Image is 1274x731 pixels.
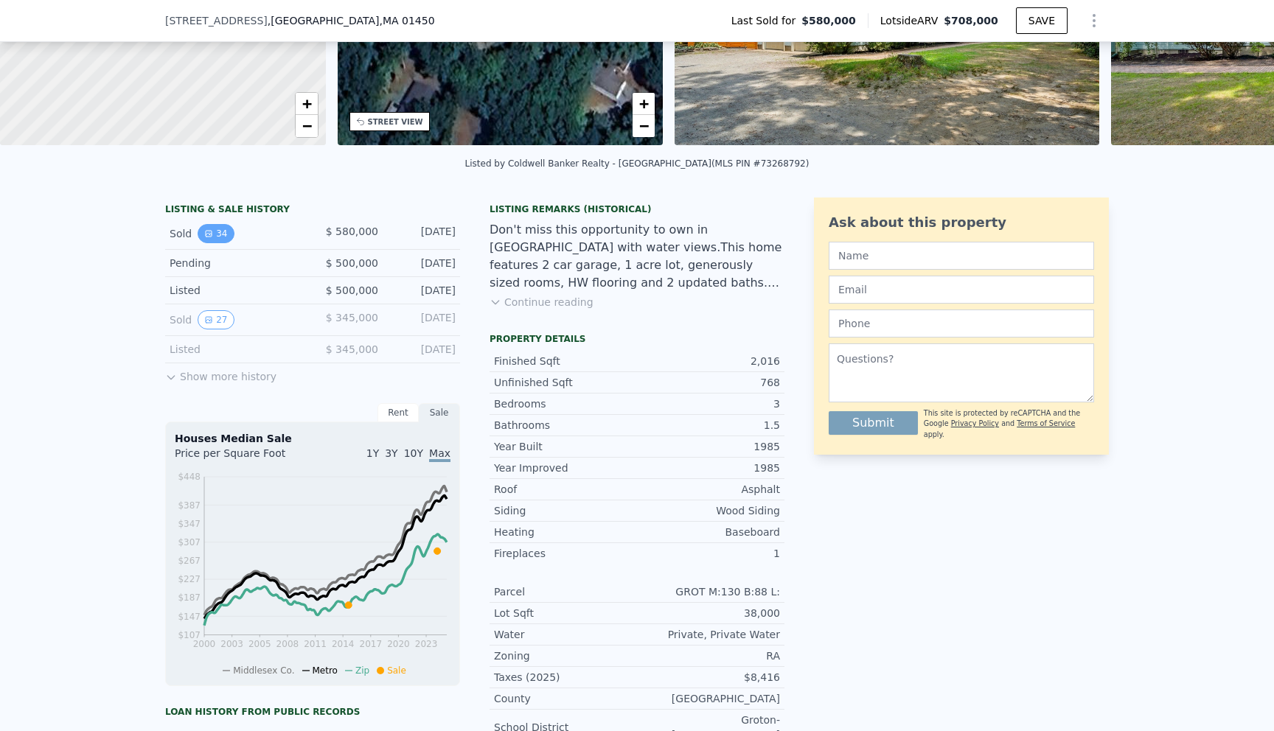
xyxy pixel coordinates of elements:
div: Water [494,627,637,642]
div: GROT M:130 B:88 L: [637,584,780,599]
span: $580,000 [801,13,856,28]
div: 768 [637,375,780,390]
div: Zoning [494,648,637,663]
span: $708,000 [944,15,998,27]
div: 2,016 [637,354,780,368]
tspan: $307 [178,537,201,548]
span: 1Y [366,447,379,459]
div: Roof [494,482,637,497]
div: [DATE] [390,342,456,357]
span: − [639,116,649,135]
div: Listing Remarks (Historical) [490,203,784,215]
div: Rent [377,403,419,422]
span: , [GEOGRAPHIC_DATA] [268,13,435,28]
div: This site is protected by reCAPTCHA and the Google and apply. [924,408,1094,440]
tspan: 2017 [360,639,383,649]
div: Baseboard [637,525,780,539]
div: Ask about this property [829,212,1094,233]
span: Lotside ARV [880,13,944,28]
tspan: $347 [178,519,201,529]
div: LISTING & SALE HISTORY [165,203,460,218]
div: County [494,691,637,706]
div: [GEOGRAPHIC_DATA] [637,691,780,706]
div: Sold [170,224,301,243]
div: Private, Private Water [637,627,780,642]
div: Loan history from public records [165,706,460,718]
a: Privacy Policy [951,419,999,427]
tspan: 2020 [387,639,410,649]
span: 3Y [385,447,397,459]
div: Price per Square Foot [175,446,313,469]
div: Listed [170,342,301,357]
button: Show more history [165,363,276,384]
div: 1 [637,546,780,561]
span: + [639,94,649,113]
span: Zip [355,665,369,676]
div: RA [637,648,780,663]
a: Zoom in [633,93,655,115]
div: Houses Median Sale [175,431,450,446]
a: Terms of Service [1017,419,1075,427]
div: [DATE] [390,256,456,270]
tspan: 2000 [193,639,216,649]
div: [DATE] [390,283,456,298]
div: [DATE] [390,310,456,329]
tspan: $147 [178,612,201,622]
span: $ 580,000 [326,225,378,237]
div: Taxes (2025) [494,670,637,685]
div: Listed by Coldwell Banker Realty - [GEOGRAPHIC_DATA] (MLS PIN #73268792) [465,158,810,169]
input: Name [829,242,1094,270]
div: Year Built [494,439,637,454]
div: Bedrooms [494,396,637,411]
span: − [302,116,311,135]
button: View historical data [198,310,234,329]
tspan: $387 [178,500,201,511]
a: Zoom out [296,115,318,137]
tspan: 2023 [415,639,438,649]
span: Last Sold for [731,13,802,28]
div: Unfinished Sqft [494,375,637,390]
input: Email [829,276,1094,304]
div: 38,000 [637,606,780,620]
div: Sale [419,403,460,422]
span: $ 345,000 [326,312,378,323]
span: 10Y [404,447,423,459]
tspan: $267 [178,556,201,566]
button: Show Options [1079,6,1109,35]
div: Fireplaces [494,546,637,561]
tspan: 2014 [332,639,355,649]
div: Parcel [494,584,637,599]
button: SAVE [1016,7,1068,34]
div: Property details [490,333,784,345]
span: [STREET_ADDRESS] [165,13,268,28]
tspan: $187 [178,592,201,603]
div: Year Improved [494,461,637,475]
div: Heating [494,525,637,539]
span: $ 500,000 [326,284,378,296]
a: Zoom in [296,93,318,115]
div: STREET VIEW [368,116,423,127]
button: Submit [829,411,918,435]
div: [DATE] [390,224,456,243]
div: Wood Siding [637,503,780,518]
span: $ 345,000 [326,343,378,355]
tspan: 2003 [220,639,243,649]
a: Zoom out [633,115,655,137]
tspan: $448 [178,472,201,482]
span: Max [429,447,450,462]
tspan: 2005 [248,639,271,649]
span: Metro [313,665,338,676]
span: $ 500,000 [326,257,378,269]
div: Bathrooms [494,418,637,433]
span: Middlesex Co. [233,665,294,676]
tspan: 2008 [276,639,299,649]
input: Phone [829,309,1094,337]
div: 3 [637,396,780,411]
div: Sold [170,310,301,329]
div: Lot Sqft [494,606,637,620]
div: 1.5 [637,418,780,433]
div: 1985 [637,461,780,475]
span: + [302,94,311,113]
div: 1985 [637,439,780,454]
tspan: $227 [178,574,201,584]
